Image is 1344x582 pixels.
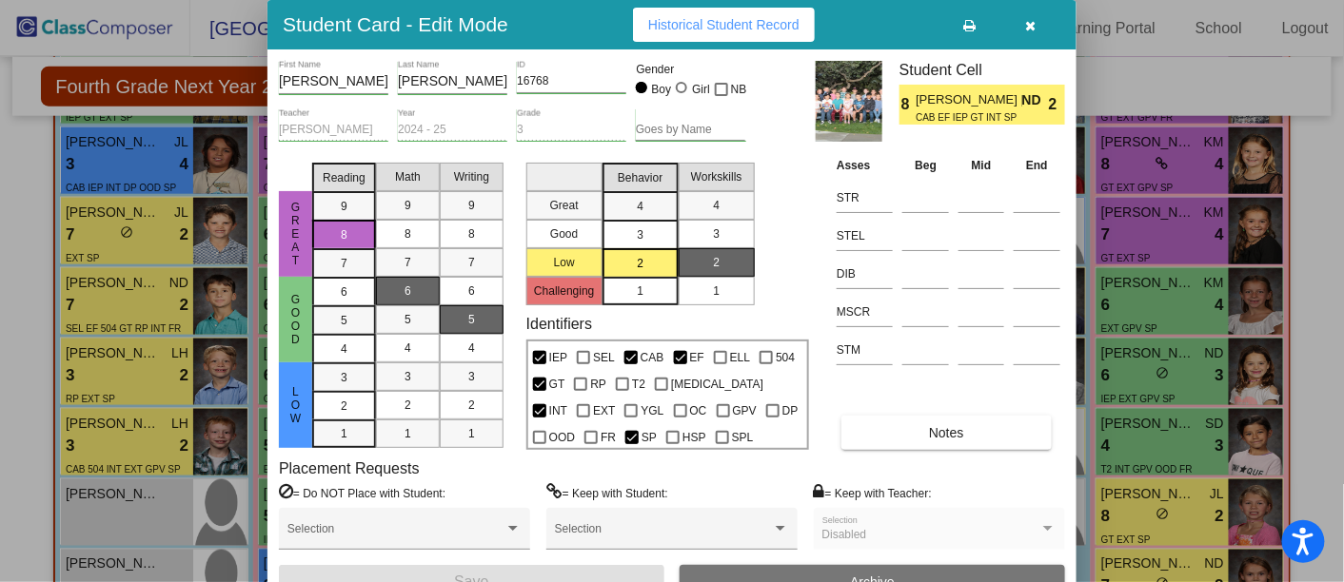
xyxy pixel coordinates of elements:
span: Reading [323,169,366,186]
h3: Student Cell [899,61,1065,79]
span: 2 [341,398,347,415]
span: SEL [593,346,615,369]
span: Notes [929,425,964,440]
span: CAB [641,346,664,369]
span: 3 [341,369,347,386]
span: Historical Student Record [648,17,800,32]
span: 4 [637,198,643,215]
span: 1 [341,425,347,442]
input: Enter ID [517,75,626,88]
span: 6 [341,283,347,301]
span: FR [601,426,616,449]
span: EXT [593,399,615,422]
mat-label: Gender [636,61,745,78]
span: 4 [713,197,720,214]
span: 2 [713,254,720,271]
span: Workskills [691,168,742,185]
span: 2 [405,397,411,414]
span: 5 [341,312,347,329]
span: IEP [549,346,567,369]
th: End [1009,155,1065,176]
span: 504 [776,346,795,369]
span: OC [690,399,707,422]
span: 9 [468,197,475,214]
button: Historical Student Record [633,8,815,42]
span: EF [690,346,704,369]
label: = Keep with Teacher: [814,483,932,502]
span: 1 [637,282,643,300]
span: 1 [468,425,475,442]
span: 6 [405,282,411,300]
span: 8 [468,225,475,242]
span: 7 [468,254,475,271]
span: T2 [632,373,645,396]
label: Identifiers [526,315,592,333]
input: grade [517,124,626,137]
input: teacher [279,124,388,137]
button: Notes [841,416,1051,450]
span: 2 [1049,93,1065,116]
span: SP [642,426,657,449]
input: assessment [837,260,893,288]
span: 4 [468,339,475,357]
span: HSP [682,426,706,449]
span: [PERSON_NAME] [PERSON_NAME] [916,90,1021,110]
span: 5 [405,311,411,328]
input: year [398,124,507,137]
span: 1 [405,425,411,442]
span: 2 [637,255,643,272]
span: 3 [637,226,643,243]
span: 7 [341,255,347,272]
span: Math [395,168,421,185]
span: 6 [468,282,475,300]
span: SPL [732,426,754,449]
span: Writing [454,168,489,185]
span: RP [590,373,606,396]
span: [MEDICAL_DATA] [671,373,763,396]
span: NB [731,78,747,101]
span: Great [287,201,305,267]
span: GT [549,373,565,396]
th: Asses [832,155,898,176]
span: Good [287,293,305,346]
div: Girl [691,81,710,98]
span: OOD [549,426,575,449]
span: 9 [341,198,347,215]
span: 3 [405,368,411,385]
th: Beg [898,155,954,176]
label: = Do NOT Place with Student: [279,483,445,502]
input: goes by name [636,124,745,137]
span: 5 [468,311,475,328]
span: 3 [713,225,720,242]
span: Low [287,385,305,425]
span: CAB EF IEP GT INT SP [916,110,1008,125]
input: assessment [837,298,893,326]
span: 4 [341,340,347,358]
span: ELL [730,346,750,369]
label: = Keep with Student: [546,483,668,502]
span: 2 [468,397,475,414]
label: Placement Requests [279,459,420,477]
span: 7 [405,254,411,271]
input: assessment [837,336,893,364]
input: assessment [837,222,893,250]
input: assessment [837,184,893,212]
span: GPV [733,399,757,422]
span: Behavior [618,169,662,186]
span: ND [1022,90,1049,110]
th: Mid [954,155,1009,176]
span: 9 [405,197,411,214]
span: YGL [641,399,663,422]
span: 8 [341,226,347,243]
span: 8 [899,93,916,116]
span: INT [549,399,567,422]
span: 4 [405,339,411,357]
span: 1 [713,282,720,300]
span: 3 [468,368,475,385]
span: 8 [405,225,411,242]
div: Boy [651,81,672,98]
span: Disabled [822,528,867,541]
h3: Student Card - Edit Mode [283,12,508,36]
span: DP [782,399,799,422]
